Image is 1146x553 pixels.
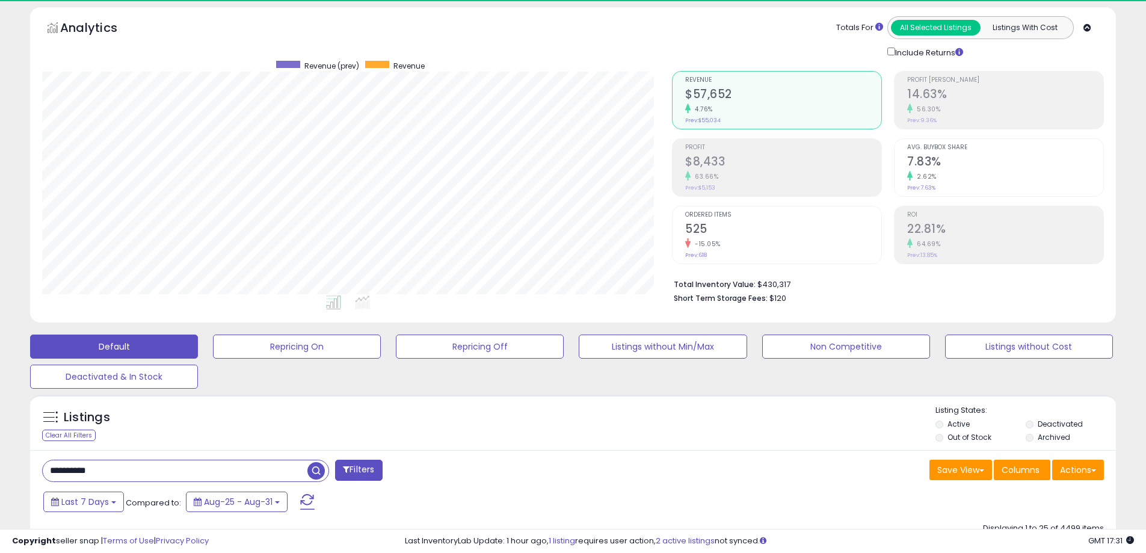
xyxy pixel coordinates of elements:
[691,105,713,114] small: 4.76%
[393,61,425,71] span: Revenue
[685,117,721,124] small: Prev: $55,034
[103,535,154,546] a: Terms of Use
[61,496,109,508] span: Last 7 Days
[685,87,881,103] h2: $57,652
[691,172,718,181] small: 63.66%
[64,409,110,426] h5: Listings
[1038,432,1070,442] label: Archived
[1088,535,1134,546] span: 2025-09-8 17:31 GMT
[929,460,992,480] button: Save View
[913,239,940,249] small: 64.69%
[685,184,715,191] small: Prev: $5,153
[579,335,747,359] button: Listings without Min/Max
[836,22,883,34] div: Totals For
[983,523,1104,534] div: Displaying 1 to 25 of 4499 items
[30,365,198,389] button: Deactivated & In Stock
[1052,460,1104,480] button: Actions
[913,172,937,181] small: 2.62%
[213,335,381,359] button: Repricing On
[907,212,1103,218] span: ROI
[685,155,881,171] h2: $8,433
[907,117,937,124] small: Prev: 9.36%
[685,252,707,259] small: Prev: 618
[907,252,937,259] small: Prev: 13.85%
[907,155,1103,171] h2: 7.83%
[907,87,1103,103] h2: 14.63%
[126,497,181,508] span: Compared to:
[980,20,1070,36] button: Listings With Cost
[947,432,991,442] label: Out of Stock
[204,496,273,508] span: Aug-25 - Aug-31
[935,405,1116,416] p: Listing States:
[396,335,564,359] button: Repricing Off
[878,45,978,59] div: Include Returns
[12,536,209,547] div: seller snap | |
[1002,464,1040,476] span: Columns
[30,335,198,359] button: Default
[335,460,382,481] button: Filters
[691,239,721,249] small: -15.05%
[685,212,881,218] span: Ordered Items
[42,430,96,441] div: Clear All Filters
[947,419,970,429] label: Active
[685,144,881,151] span: Profit
[12,535,56,546] strong: Copyright
[186,492,288,512] button: Aug-25 - Aug-31
[907,144,1103,151] span: Avg. Buybox Share
[43,492,124,512] button: Last 7 Days
[907,77,1103,84] span: Profit [PERSON_NAME]
[685,77,881,84] span: Revenue
[60,19,141,39] h5: Analytics
[156,535,209,546] a: Privacy Policy
[945,335,1113,359] button: Listings without Cost
[762,335,930,359] button: Non Competitive
[304,61,359,71] span: Revenue (prev)
[769,292,786,304] span: $120
[674,279,756,289] b: Total Inventory Value:
[674,293,768,303] b: Short Term Storage Fees:
[674,276,1095,291] li: $430,317
[685,222,881,238] h2: 525
[1038,419,1083,429] label: Deactivated
[549,535,575,546] a: 1 listing
[656,535,715,546] a: 2 active listings
[907,222,1103,238] h2: 22.81%
[994,460,1050,480] button: Columns
[907,184,935,191] small: Prev: 7.63%
[891,20,981,36] button: All Selected Listings
[405,536,1134,547] div: Last InventoryLab Update: 1 hour ago, requires user action, not synced.
[913,105,940,114] small: 56.30%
